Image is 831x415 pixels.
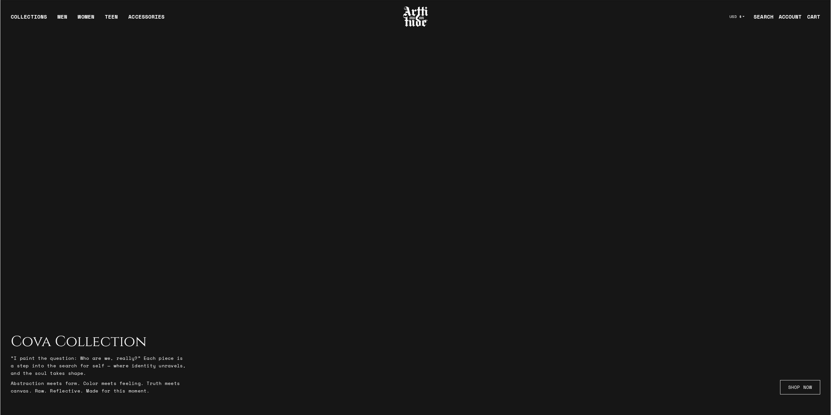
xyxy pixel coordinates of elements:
button: USD $ [726,9,749,24]
h2: Cova Collection [11,333,187,350]
img: Arttitude [403,6,429,28]
div: COLLECTIONS [11,13,47,26]
a: MEN [57,13,67,26]
a: ACCOUNT [774,10,802,23]
div: CART [807,13,820,21]
p: “I paint the question: Who are we, really?” Each piece is a step into the search for self — where... [11,354,187,377]
a: SEARCH [748,10,774,23]
span: USD $ [729,14,742,19]
p: Abstraction meets form. Color meets feeling. Truth meets canvas. Raw. Reflective. Made for this m... [11,379,187,394]
a: WOMEN [78,13,94,26]
ul: Main navigation [6,13,170,26]
a: SHOP NOW [780,380,820,394]
a: TEEN [105,13,118,26]
a: Open cart [802,10,820,23]
div: ACCESSORIES [128,13,165,26]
